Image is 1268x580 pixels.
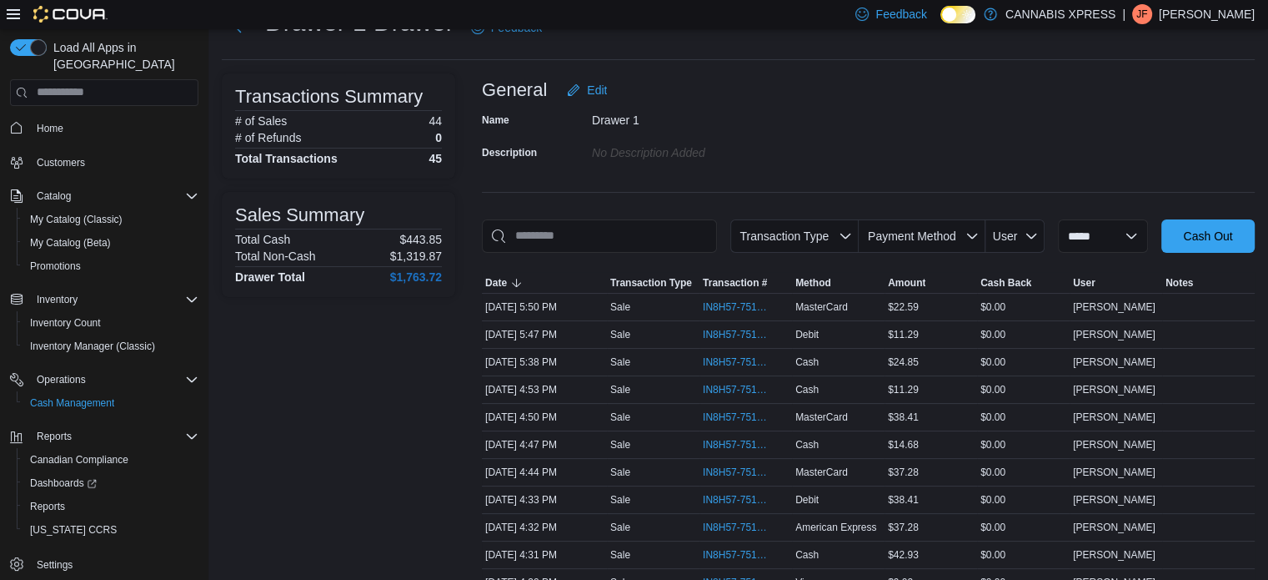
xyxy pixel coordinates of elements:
p: $1,319.87 [390,250,442,263]
button: Transaction # [699,273,792,293]
label: Description [482,146,537,159]
span: $42.93 [888,548,919,562]
button: My Catalog (Classic) [17,208,205,231]
span: MasterCard [795,466,848,479]
p: | [1122,4,1125,24]
span: [PERSON_NAME] [1073,438,1155,451]
span: Catalog [37,189,71,203]
input: Dark Mode [940,6,975,23]
span: $24.85 [888,356,919,369]
span: [PERSON_NAME] [1073,466,1155,479]
span: MasterCard [795,411,848,424]
button: Amount [885,273,977,293]
span: Canadian Compliance [23,450,198,470]
button: Inventory Manager (Classic) [17,335,205,358]
span: Operations [30,370,198,390]
button: Operations [30,370,93,390]
h6: Total Cash [235,233,290,246]
span: Inventory Count [30,316,101,330]
span: Transaction Type [739,229,829,243]
div: [DATE] 5:47 PM [482,325,607,345]
h4: 45 [429,152,442,165]
span: IN8H57-751131 [703,356,772,369]
button: Payment Method [859,219,985,253]
div: $0.00 [977,352,1070,372]
span: $11.29 [888,383,919,396]
div: [DATE] 5:50 PM [482,297,607,317]
span: Cash [795,548,819,562]
button: Cash Out [1161,219,1255,253]
button: Catalog [3,184,205,208]
span: Customers [30,152,198,173]
button: Operations [3,368,205,391]
span: Debit [795,493,819,507]
p: $443.85 [399,233,442,246]
h4: Total Transactions [235,152,338,165]
button: Reports [17,495,205,518]
h4: Drawer Total [235,270,305,284]
div: [DATE] 4:53 PM [482,380,607,400]
a: Dashboards [23,473,103,493]
span: [PERSON_NAME] [1073,548,1155,562]
div: [DATE] 4:33 PM [482,490,607,510]
a: My Catalog (Classic) [23,209,129,229]
span: Dashboards [30,477,97,490]
span: Inventory [37,293,78,306]
span: Canadian Compliance [30,453,128,467]
h3: Sales Summary [235,205,364,225]
span: IN8H57-751034 [703,521,772,534]
button: Reports [30,426,78,446]
span: Inventory Manager (Classic) [30,340,155,353]
span: Cash [795,383,819,396]
span: Cash [795,438,819,451]
span: Edit [587,82,607,98]
span: $22.59 [888,300,919,314]
span: Promotions [23,256,198,276]
span: Home [37,122,63,135]
div: $0.00 [977,462,1070,482]
div: No Description added [592,139,815,159]
button: IN8H57-751051 [703,462,789,482]
span: Debit [795,328,819,341]
span: Inventory Manager (Classic) [23,336,198,356]
p: 44 [429,114,442,128]
span: IN8H57-751060 [703,411,772,424]
span: IN8H57-751051 [703,466,772,479]
button: My Catalog (Beta) [17,231,205,255]
button: Inventory [30,290,84,310]
span: [US_STATE] CCRS [30,523,117,537]
span: Inventory Count [23,313,198,333]
span: IN8H57-751146 [703,328,772,341]
span: [PERSON_NAME] [1073,411,1155,424]
button: Settings [3,552,205,576]
a: Customers [30,153,92,173]
span: Amount [888,276,925,290]
span: Cash Management [30,396,114,410]
div: [DATE] 4:44 PM [482,462,607,482]
span: Home [30,118,198,139]
span: Date [485,276,507,290]
h6: # of Refunds [235,131,301,144]
div: [DATE] 4:31 PM [482,545,607,565]
p: Sale [610,356,630,369]
div: $0.00 [977,545,1070,565]
img: Cova [33,6,108,23]
span: Inventory [30,290,198,310]
p: Sale [610,548,630,562]
span: $38.41 [888,411,919,424]
span: IN8H57-751037 [703,493,772,507]
button: Inventory [3,288,205,311]
label: Name [482,113,509,127]
button: IN8H57-751146 [703,325,789,345]
a: Reports [23,497,72,517]
button: Catalog [30,186,78,206]
p: Sale [610,493,630,507]
span: [PERSON_NAME] [1073,521,1155,534]
span: Reports [30,500,65,513]
div: [DATE] 4:50 PM [482,407,607,427]
div: [DATE] 4:32 PM [482,517,607,537]
p: [PERSON_NAME] [1159,4,1255,24]
span: JF [1136,4,1147,24]
button: Reports [3,425,205,448]
span: $38.41 [888,493,919,507]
